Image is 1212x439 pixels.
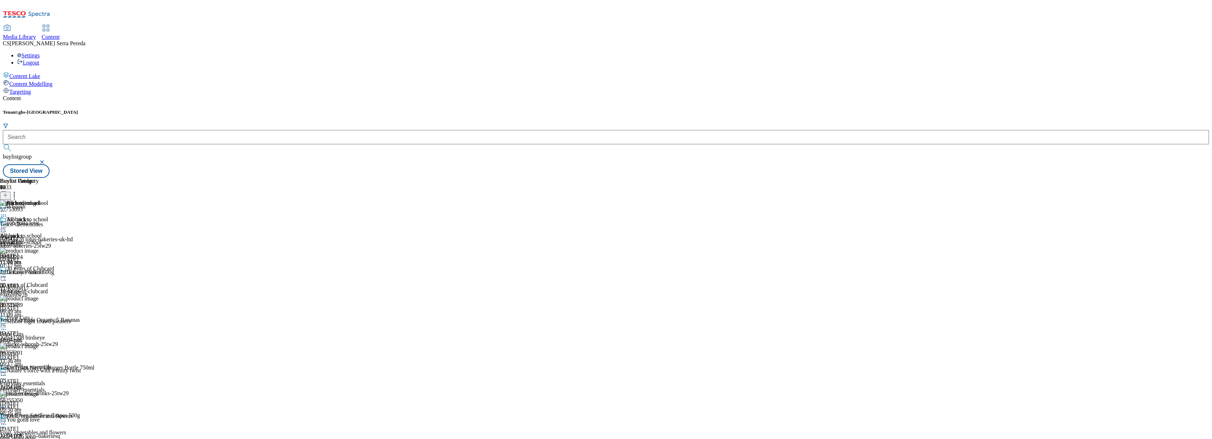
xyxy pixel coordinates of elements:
a: Settings [17,52,40,58]
span: Targeting [9,89,31,95]
span: [PERSON_NAME] Serra Pereda [10,40,86,46]
svg: Search Filters [3,123,9,129]
span: Media Library [3,34,36,40]
a: Content Lake [3,72,1209,79]
span: Content Modelling [9,81,52,87]
a: Logout [17,60,39,66]
span: Content Lake [9,73,40,79]
a: Targeting [3,87,1209,95]
h5: Tenant: [3,109,1209,115]
input: Search [3,130,1209,144]
button: Stored View [3,164,50,178]
span: Content [42,34,60,40]
span: buylistgroup [3,154,32,160]
div: Content [3,95,1209,102]
a: Content Modelling [3,79,1209,87]
a: Content [42,25,60,40]
span: ghs-[GEOGRAPHIC_DATA] [19,109,78,115]
a: Media Library [3,25,36,40]
span: CS [3,40,10,46]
